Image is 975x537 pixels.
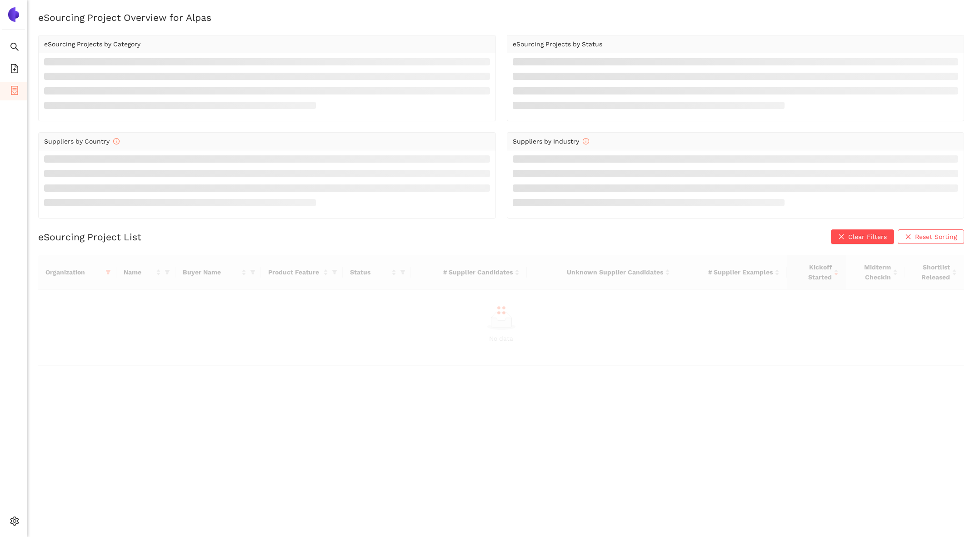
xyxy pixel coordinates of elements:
[10,513,19,532] span: setting
[513,138,589,145] span: Suppliers by Industry
[905,234,911,241] span: close
[38,11,964,24] h2: eSourcing Project Overview for Alpas
[898,229,964,244] button: closeReset Sorting
[513,40,602,48] span: eSourcing Projects by Status
[10,39,19,57] span: search
[831,229,894,244] button: closeClear Filters
[44,138,120,145] span: Suppliers by Country
[10,83,19,101] span: container
[838,234,845,241] span: close
[113,138,120,144] span: info-circle
[38,230,141,244] h2: eSourcing Project List
[583,138,589,144] span: info-circle
[44,40,140,48] span: eSourcing Projects by Category
[6,7,21,22] img: Logo
[915,232,957,242] span: Reset Sorting
[10,61,19,79] span: file-add
[848,232,887,242] span: Clear Filters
